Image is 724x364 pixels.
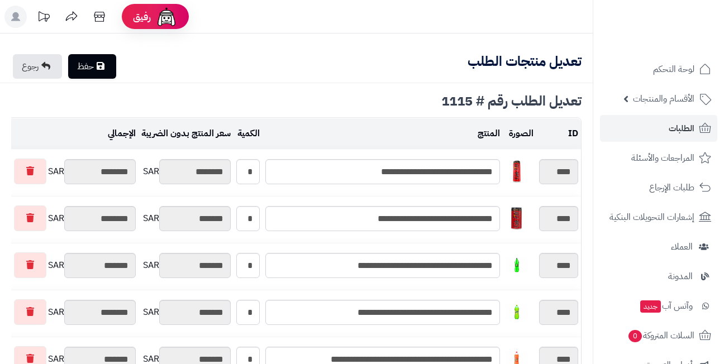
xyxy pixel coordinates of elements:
div: SAR [141,206,231,231]
a: إشعارات التحويلات البنكية [600,204,717,231]
span: المراجعات والأسئلة [631,150,694,166]
span: جديد [640,300,661,313]
td: ID [536,118,581,149]
span: 0 [628,330,642,342]
img: ai-face.png [155,6,178,28]
img: 1747541306-e6e5e2d5-9b67-463e-b81b-59a02ee4-40x40.jpg [506,254,528,276]
img: 1747544486-c60db756-6ee7-44b0-a7d4-ec449800-40x40.jpg [506,301,528,323]
a: السلات المتروكة0 [600,322,717,349]
img: 1747536125-51jkufB9faL._AC_SL1000-40x40.jpg [506,160,528,183]
span: الأقسام والمنتجات [633,91,694,107]
span: وآتس آب [639,298,693,314]
a: المراجعات والأسئلة [600,145,717,171]
span: الطلبات [669,121,694,136]
span: العملاء [671,239,693,255]
td: الصورة [503,118,536,149]
a: وآتس آبجديد [600,293,717,319]
a: المدونة [600,263,717,290]
td: سعر المنتج بدون الضريبة [139,118,234,149]
img: 1747536337-61lY7EtfpmL._AC_SL1500-40x40.jpg [506,207,528,229]
td: الكمية [234,118,263,149]
div: SAR [141,300,231,325]
span: طلبات الإرجاع [649,180,694,195]
div: تعديل الطلب رقم # 1115 [11,94,582,108]
span: المدونة [668,269,693,284]
a: الطلبات [600,115,717,142]
a: رجوع [13,54,62,79]
td: المنتج [263,118,503,149]
b: تعديل منتجات الطلب [468,51,582,71]
a: تحديثات المنصة [30,6,58,31]
div: SAR [141,159,231,184]
span: لوحة التحكم [653,61,694,77]
a: حفظ [68,54,116,79]
span: إشعارات التحويلات البنكية [609,209,694,225]
span: رفيق [133,10,151,23]
span: السلات المتروكة [627,328,694,343]
a: لوحة التحكم [600,56,717,83]
a: طلبات الإرجاع [600,174,717,201]
a: العملاء [600,233,717,260]
div: SAR [141,253,231,278]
